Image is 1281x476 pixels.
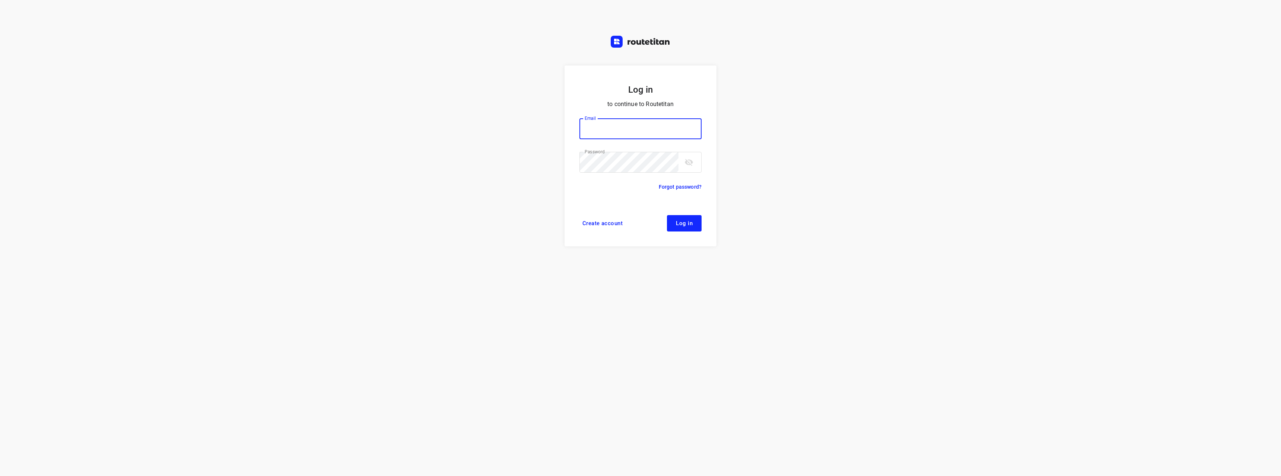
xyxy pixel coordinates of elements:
[676,220,693,226] span: Log in
[579,99,702,109] p: to continue to Routetitan
[579,215,626,231] a: Create account
[611,36,670,49] a: Routetitan
[681,155,696,170] button: toggle password visibility
[582,220,623,226] span: Create account
[579,83,702,96] h5: Log in
[611,36,670,48] img: Routetitan
[659,182,702,191] a: Forgot password?
[667,215,702,231] button: Log in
